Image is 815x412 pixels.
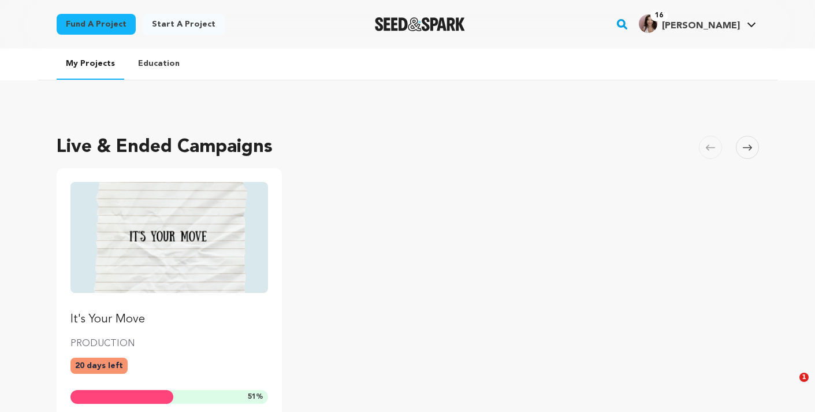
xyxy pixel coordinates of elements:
a: Fund It's Your Move [70,182,269,328]
p: It's Your Move [70,311,269,328]
iframe: Intercom live chat [776,373,803,400]
span: Olivia E.'s Profile [637,12,758,36]
div: Olivia E.'s Profile [639,14,740,33]
a: Start a project [143,14,225,35]
a: My Projects [57,49,124,80]
img: 23e1d28c431bca14.jpg [639,14,657,33]
a: Olivia E.'s Profile [637,12,758,33]
a: Seed&Spark Homepage [375,17,466,31]
a: Education [129,49,189,79]
span: % [248,392,263,402]
span: 1 [799,373,809,382]
p: PRODUCTION [70,337,269,351]
img: Seed&Spark Logo Dark Mode [375,17,466,31]
span: 51 [248,394,256,400]
h2: Live & Ended Campaigns [57,133,273,161]
p: 20 days left [70,358,128,374]
span: [PERSON_NAME] [662,21,740,31]
a: Fund a project [57,14,136,35]
span: 16 [650,10,668,21]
